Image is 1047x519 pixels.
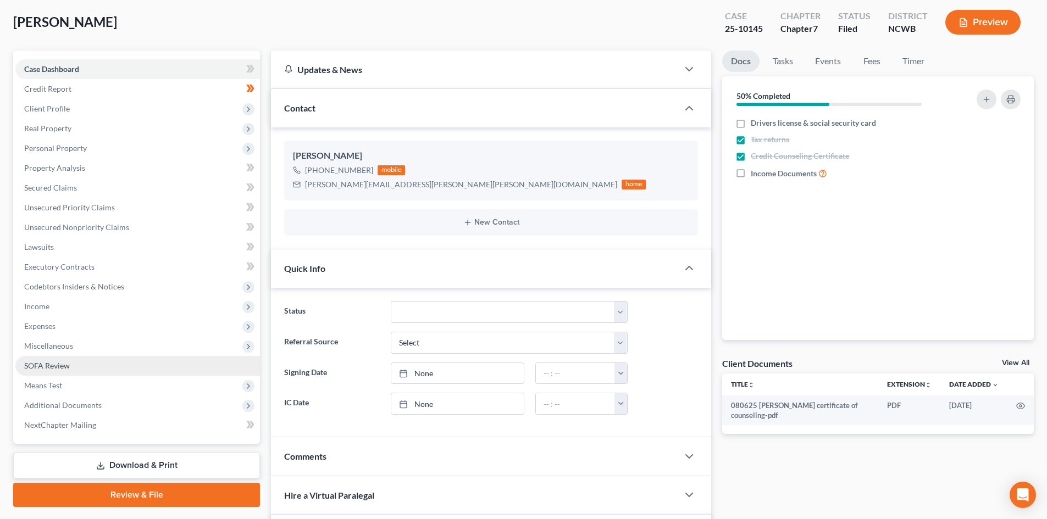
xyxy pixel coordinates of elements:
[722,358,793,369] div: Client Documents
[888,10,928,23] div: District
[293,218,689,227] button: New Contact
[391,393,524,414] a: None
[284,103,315,113] span: Contact
[15,198,260,217] a: Unsecured Priority Claims
[24,341,73,350] span: Miscellaneous
[894,51,933,72] a: Timer
[24,222,129,232] span: Unsecured Nonpriority Claims
[854,51,889,72] a: Fees
[1002,359,1029,367] a: View All
[305,179,617,190] div: [PERSON_NAME][EMAIL_ADDRESS][PERSON_NAME][PERSON_NAME][DOMAIN_NAME]
[15,237,260,257] a: Lawsuits
[24,420,96,429] span: NextChapter Mailing
[279,332,385,354] label: Referral Source
[949,380,999,388] a: Date Added expand_more
[722,395,878,426] td: 080625 [PERSON_NAME] certificate of counseling-pdf
[748,382,755,388] i: unfold_more
[806,51,850,72] a: Events
[24,64,79,74] span: Case Dashboard
[24,104,70,113] span: Client Profile
[536,363,615,384] input: -- : --
[15,415,260,435] a: NextChapter Mailing
[15,79,260,99] a: Credit Report
[878,395,940,426] td: PDF
[940,395,1007,426] td: [DATE]
[15,217,260,237] a: Unsecured Nonpriority Claims
[24,381,62,390] span: Means Test
[536,393,615,414] input: -- : --
[24,262,95,271] span: Executory Contracts
[24,242,54,252] span: Lawsuits
[13,14,117,30] span: [PERSON_NAME]
[15,158,260,178] a: Property Analysis
[736,91,790,101] strong: 50% Completed
[284,64,665,75] div: Updates & News
[24,302,49,311] span: Income
[13,483,260,507] a: Review & File
[391,363,524,384] a: None
[780,23,821,35] div: Chapter
[24,400,102,410] span: Additional Documents
[1010,482,1036,508] div: Open Intercom Messenger
[15,356,260,376] a: SOFA Review
[284,490,374,500] span: Hire a Virtual Paralegal
[279,301,385,323] label: Status
[24,143,87,153] span: Personal Property
[24,203,115,212] span: Unsecured Priority Claims
[751,168,817,179] span: Income Documents
[378,165,405,175] div: mobile
[813,23,818,34] span: 7
[838,23,871,35] div: Filed
[24,282,124,291] span: Codebtors Insiders & Notices
[284,263,325,274] span: Quick Info
[305,165,373,176] div: [PHONE_NUMBER]
[279,393,385,415] label: IC Date
[751,118,876,129] span: Drivers license & social security card
[284,451,326,461] span: Comments
[293,149,689,163] div: [PERSON_NAME]
[888,23,928,35] div: NCWB
[15,257,260,277] a: Executory Contracts
[725,23,763,35] div: 25-10145
[925,382,932,388] i: unfold_more
[622,180,646,189] div: home
[887,380,932,388] a: Extensionunfold_more
[15,59,260,79] a: Case Dashboard
[945,10,1021,35] button: Preview
[24,84,71,93] span: Credit Report
[24,321,56,331] span: Expenses
[279,362,385,384] label: Signing Date
[780,10,821,23] div: Chapter
[24,163,85,172] span: Property Analysis
[992,382,999,388] i: expand_more
[24,183,77,192] span: Secured Claims
[725,10,763,23] div: Case
[838,10,871,23] div: Status
[13,453,260,478] a: Download & Print
[751,134,789,145] span: Tax returns
[764,51,802,72] a: Tasks
[24,124,71,133] span: Real Property
[24,361,70,370] span: SOFA Review
[751,150,849,161] span: Credit Counseling Certificate
[722,51,760,72] a: Docs
[731,380,755,388] a: Titleunfold_more
[15,178,260,198] a: Secured Claims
